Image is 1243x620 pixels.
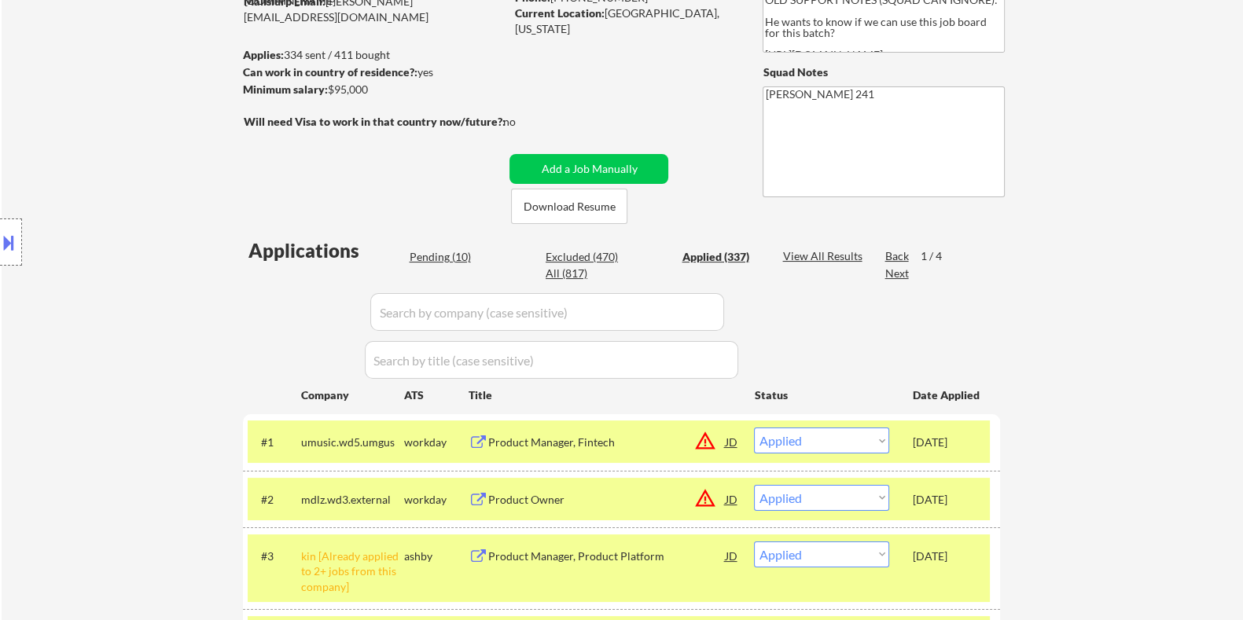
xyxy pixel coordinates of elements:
div: Company [300,387,403,403]
div: ashby [403,548,468,564]
button: warning_amber [693,430,715,452]
div: JD [723,485,739,513]
div: Date Applied [912,387,981,403]
div: $95,000 [242,82,504,97]
div: 1 / 4 [920,248,956,264]
div: mdlz.wd3.external [300,492,403,508]
div: kin [Already applied to 2+ jobs from this company] [300,548,403,595]
div: Product Owner [487,492,725,508]
div: View All Results [782,248,866,264]
input: Search by title (case sensitive) [365,341,738,379]
button: warning_amber [693,487,715,509]
div: Applied (337) [682,249,760,265]
div: workday [403,492,468,508]
div: Excluded (470) [546,249,624,265]
div: umusic.wd5.umgus [300,435,403,450]
strong: Applies: [242,48,283,61]
div: Status [754,380,889,409]
div: workday [403,435,468,450]
div: #1 [260,435,288,450]
div: [DATE] [912,548,981,564]
div: [GEOGRAPHIC_DATA], [US_STATE] [514,6,737,36]
div: Pending (10) [409,249,487,265]
div: #2 [260,492,288,508]
div: no [502,114,547,130]
div: ATS [403,387,468,403]
div: All (817) [546,266,624,281]
strong: Will need Visa to work in that country now/future?: [243,115,505,128]
strong: Can work in country of residence?: [242,65,417,79]
strong: Minimum salary: [242,83,327,96]
button: Download Resume [511,189,627,224]
strong: Current Location: [514,6,604,20]
input: Search by company (case sensitive) [370,293,724,331]
div: JD [723,427,739,456]
div: Product Manager, Product Platform [487,548,725,564]
div: 334 sent / 411 bought [242,47,504,63]
div: [DATE] [912,435,981,450]
div: [DATE] [912,492,981,508]
div: JD [723,541,739,570]
div: #3 [260,548,288,564]
button: Add a Job Manually [509,154,668,184]
div: Next [884,266,910,281]
div: Title [468,387,739,403]
div: Back [884,248,910,264]
div: yes [242,64,499,80]
div: Product Manager, Fintech [487,435,725,450]
div: Squad Notes [763,64,1005,80]
div: Applications [248,241,403,260]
